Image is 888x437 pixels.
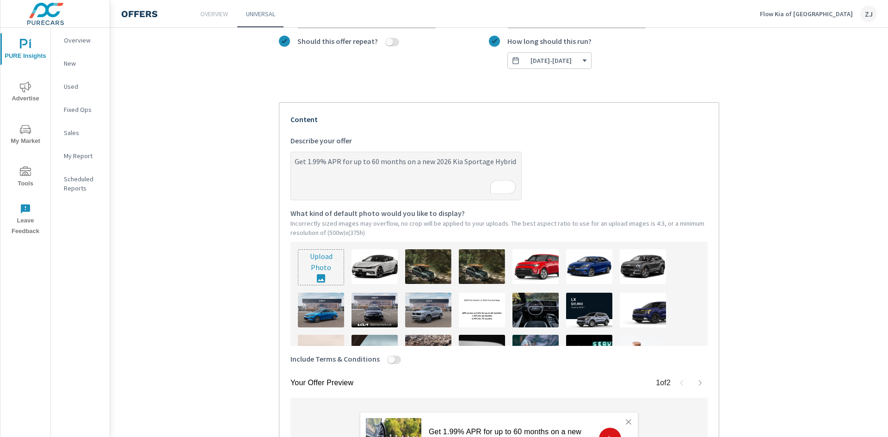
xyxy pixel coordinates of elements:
[51,103,110,117] div: Fixed Ops
[620,335,666,369] img: description
[860,6,877,22] div: ZJ
[386,38,393,46] button: Should this offer repeat?
[64,36,102,45] p: Overview
[405,335,451,369] img: description
[3,166,48,189] span: Tools
[64,151,102,160] p: My Report
[656,377,671,388] p: 1 of 2
[290,353,380,364] span: Include Terms & Conditions
[64,59,102,68] p: New
[297,36,378,47] span: Should this offer repeat?
[530,56,572,65] span: [DATE] - [DATE]
[290,377,353,388] p: Your Offer Preview
[246,9,275,18] p: Universal
[290,135,352,146] span: Describe your offer
[620,293,666,327] img: description
[507,36,592,47] span: How long should this run?
[405,293,451,327] img: description
[512,293,559,327] img: description
[64,174,102,193] p: Scheduled Reports
[291,154,521,200] textarea: To enrich screen reader interactions, please activate Accessibility in Grammarly extension settings
[566,293,612,327] img: description
[0,28,50,240] div: nav menu
[51,149,110,163] div: My Report
[3,81,48,104] span: Advertise
[405,249,451,284] img: description
[64,105,102,114] p: Fixed Ops
[566,335,612,369] img: description
[459,335,505,369] img: description
[64,82,102,91] p: Used
[290,208,465,219] span: What kind of default photo would you like to display?
[51,56,110,70] div: New
[351,293,398,327] img: description
[3,124,48,147] span: My Market
[566,249,612,284] img: description
[507,52,592,69] button: How long should this run?
[351,335,398,369] img: description
[351,249,398,284] img: description
[3,203,48,237] span: Leave Feedback
[51,126,110,140] div: Sales
[290,114,708,125] p: Content
[760,10,853,18] p: Flow Kia of [GEOGRAPHIC_DATA]
[512,249,559,284] img: description
[51,80,110,93] div: Used
[290,219,708,237] p: Incorrectly sized images may overflow, no crop will be applied to your uploads. The best aspect r...
[64,128,102,137] p: Sales
[512,335,559,369] img: description
[200,9,228,18] p: Overview
[459,249,505,284] img: description
[620,249,666,284] img: description
[3,39,48,62] span: PURE Insights
[51,33,110,47] div: Overview
[388,356,395,364] button: Include Terms & Conditions
[51,172,110,195] div: Scheduled Reports
[298,293,344,327] img: description
[298,335,344,369] img: description
[121,8,158,19] h4: Offers
[459,293,505,327] img: description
